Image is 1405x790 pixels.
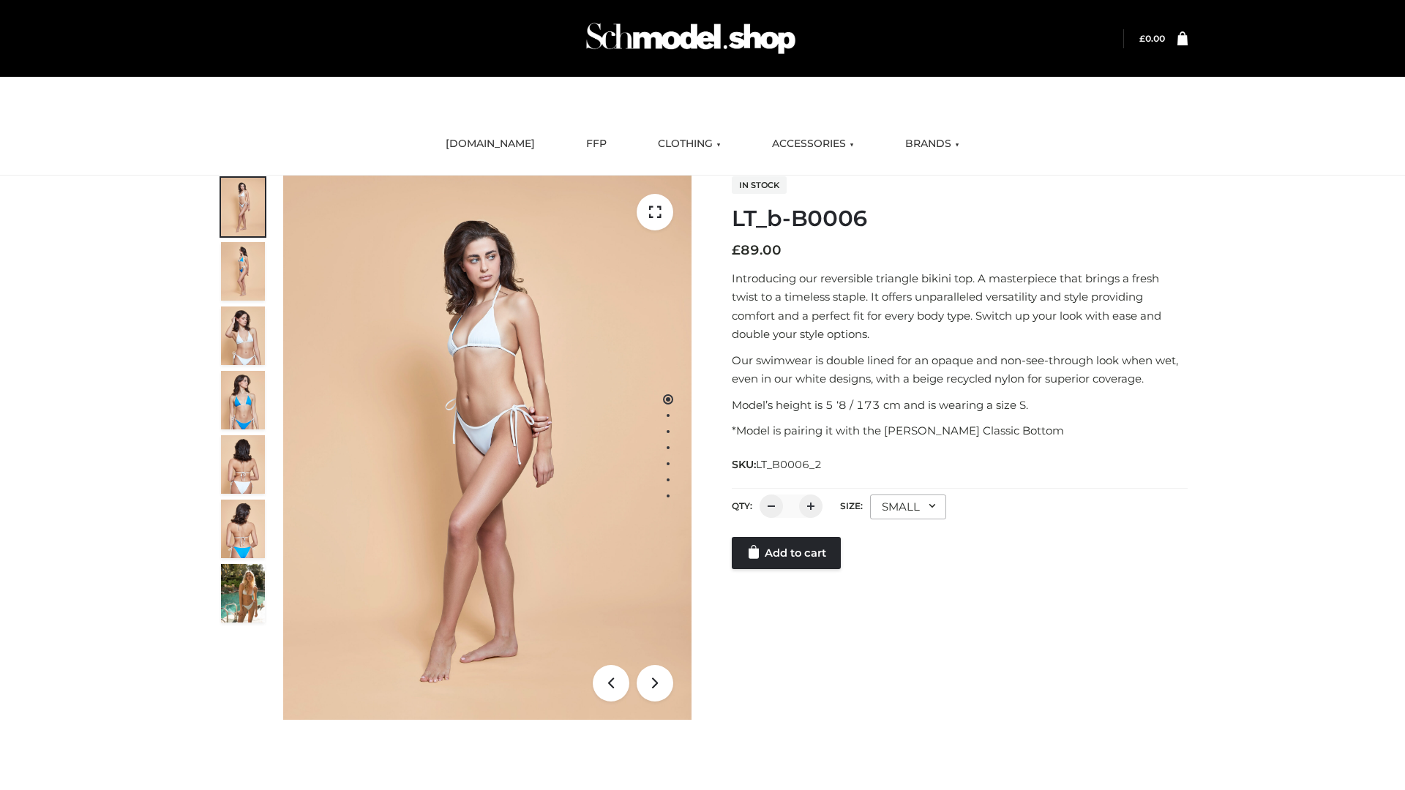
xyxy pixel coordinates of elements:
[840,500,863,511] label: Size:
[732,206,1188,232] h1: LT_b-B0006
[870,494,946,519] div: SMALL
[283,176,692,720] img: LT_b-B0006
[1139,33,1165,44] bdi: 0.00
[435,128,546,160] a: [DOMAIN_NAME]
[581,10,801,67] img: Schmodel Admin 964
[732,421,1188,440] p: *Model is pairing it with the [PERSON_NAME] Classic Bottom
[732,396,1188,415] p: Model’s height is 5 ‘8 / 173 cm and is wearing a size S.
[1139,33,1145,44] span: £
[221,178,265,236] img: ArielClassicBikiniTop_CloudNine_AzureSky_OW114ECO_1-scaled.jpg
[221,435,265,494] img: ArielClassicBikiniTop_CloudNine_AzureSky_OW114ECO_7-scaled.jpg
[732,351,1188,388] p: Our swimwear is double lined for an opaque and non-see-through look when wet, even in our white d...
[732,500,752,511] label: QTY:
[1139,33,1165,44] a: £0.00
[756,458,822,471] span: LT_B0006_2
[221,500,265,558] img: ArielClassicBikiniTop_CloudNine_AzureSky_OW114ECO_8-scaled.jpg
[732,537,841,569] a: Add to cart
[761,128,865,160] a: ACCESSORIES
[732,456,823,473] span: SKU:
[575,128,618,160] a: FFP
[732,242,741,258] span: £
[732,269,1188,344] p: Introducing our reversible triangle bikini top. A masterpiece that brings a fresh twist to a time...
[732,242,782,258] bdi: 89.00
[647,128,732,160] a: CLOTHING
[732,176,787,194] span: In stock
[894,128,970,160] a: BRANDS
[221,242,265,301] img: ArielClassicBikiniTop_CloudNine_AzureSky_OW114ECO_2-scaled.jpg
[221,564,265,622] img: Arieltop_CloudNine_AzureSky2.jpg
[221,371,265,429] img: ArielClassicBikiniTop_CloudNine_AzureSky_OW114ECO_4-scaled.jpg
[221,306,265,365] img: ArielClassicBikiniTop_CloudNine_AzureSky_OW114ECO_3-scaled.jpg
